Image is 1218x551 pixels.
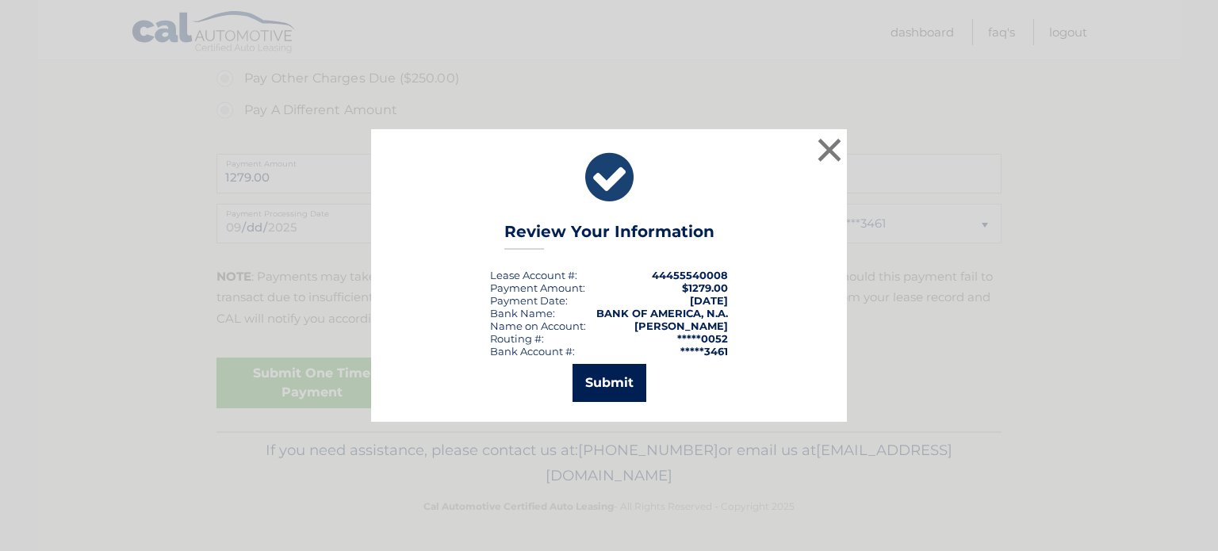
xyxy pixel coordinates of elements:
[490,294,568,307] div: :
[490,281,585,294] div: Payment Amount:
[652,269,728,281] strong: 44455540008
[814,134,845,166] button: ×
[573,364,646,402] button: Submit
[490,332,544,345] div: Routing #:
[682,281,728,294] span: $1279.00
[490,345,575,358] div: Bank Account #:
[504,222,714,250] h3: Review Your Information
[490,307,555,320] div: Bank Name:
[490,320,586,332] div: Name on Account:
[490,269,577,281] div: Lease Account #:
[490,294,565,307] span: Payment Date
[596,307,728,320] strong: BANK OF AMERICA, N.A.
[690,294,728,307] span: [DATE]
[634,320,728,332] strong: [PERSON_NAME]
